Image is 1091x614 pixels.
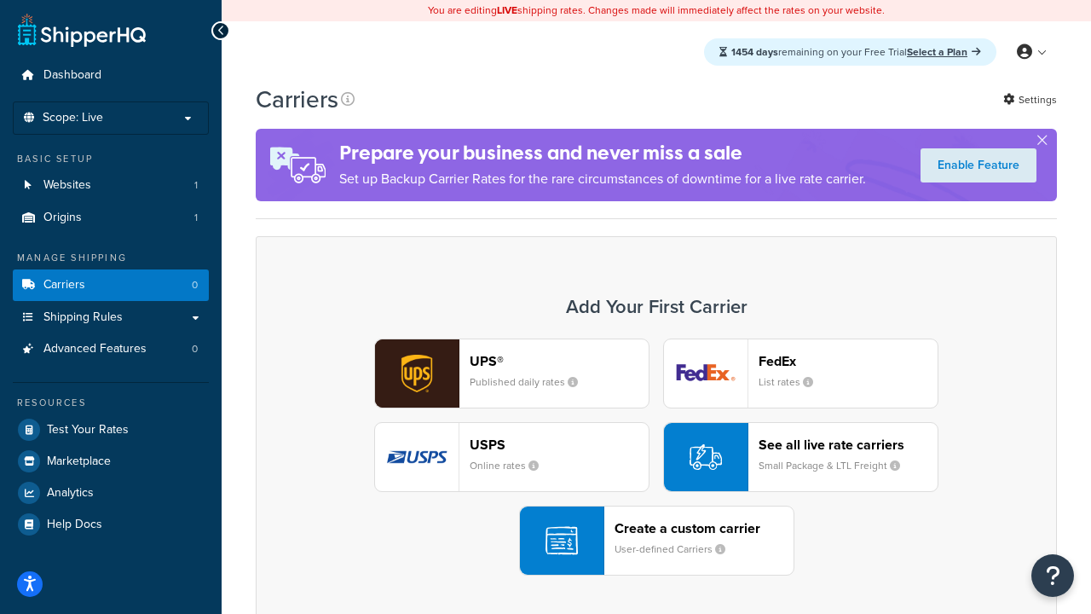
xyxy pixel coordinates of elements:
span: Help Docs [47,518,102,532]
a: Websites 1 [13,170,209,201]
a: Enable Feature [921,148,1036,182]
div: remaining on your Free Trial [704,38,996,66]
header: UPS® [470,353,649,369]
img: ad-rules-rateshop-fe6ec290ccb7230408bd80ed9643f0289d75e0ffd9eb532fc0e269fcd187b520.png [256,129,339,201]
a: Shipping Rules [13,302,209,333]
header: Create a custom carrier [615,520,794,536]
span: 0 [192,342,198,356]
small: Online rates [470,458,552,473]
h1: Carriers [256,83,338,116]
header: FedEx [759,353,938,369]
div: Resources [13,396,209,410]
a: ShipperHQ Home [18,13,146,47]
img: usps logo [375,423,459,491]
button: See all live rate carriersSmall Package & LTL Freight [663,422,938,492]
button: Open Resource Center [1031,554,1074,597]
span: Dashboard [43,68,101,83]
img: icon-carrier-custom-c93b8a24.svg [545,524,578,557]
span: 1 [194,178,198,193]
a: Dashboard [13,60,209,91]
button: ups logoUPS®Published daily rates [374,339,649,408]
span: Scope: Live [43,111,103,125]
small: List rates [759,374,827,390]
div: Basic Setup [13,152,209,166]
li: Carriers [13,269,209,301]
small: Published daily rates [470,374,592,390]
img: icon-carrier-liverate-becf4550.svg [690,441,722,473]
button: fedEx logoFedExList rates [663,339,938,408]
a: Carriers 0 [13,269,209,301]
li: Origins [13,202,209,234]
a: Marketplace [13,446,209,477]
span: Advanced Features [43,342,147,356]
span: Test Your Rates [47,423,129,437]
li: Advanced Features [13,333,209,365]
div: Manage Shipping [13,251,209,265]
b: LIVE [497,3,517,18]
small: User-defined Carriers [615,542,739,557]
header: USPS [470,437,649,453]
h3: Add Your First Carrier [274,297,1039,317]
a: Settings [1003,88,1057,112]
span: 0 [192,278,198,293]
span: 1 [194,211,198,225]
span: Marketplace [47,455,111,469]
span: Origins [43,211,82,225]
h4: Prepare your business and never miss a sale [339,139,866,167]
a: Select a Plan [907,44,981,60]
header: See all live rate carriers [759,437,938,453]
a: Analytics [13,478,209,508]
p: Set up Backup Carrier Rates for the rare circumstances of downtime for a live rate carrier. [339,167,866,191]
strong: 1454 days [731,44,778,60]
a: Test Your Rates [13,414,209,445]
img: ups logo [375,339,459,408]
span: Shipping Rules [43,310,123,325]
span: Websites [43,178,91,193]
span: Carriers [43,278,85,293]
button: Create a custom carrierUser-defined Carriers [519,506,794,576]
img: fedEx logo [664,339,748,408]
a: Help Docs [13,509,209,540]
a: Advanced Features 0 [13,333,209,365]
small: Small Package & LTL Freight [759,458,914,473]
button: usps logoUSPSOnline rates [374,422,649,492]
span: Analytics [47,486,94,501]
li: Websites [13,170,209,201]
a: Origins 1 [13,202,209,234]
